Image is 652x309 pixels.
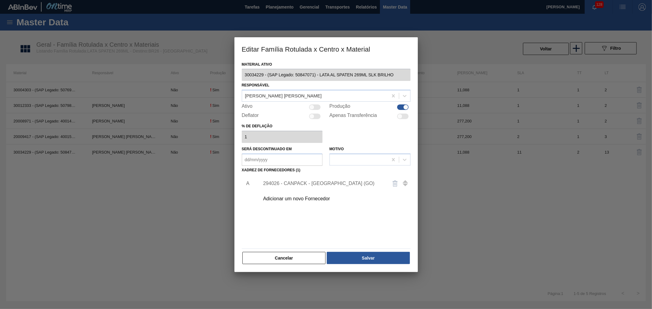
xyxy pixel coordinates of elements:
button: delete-icon [388,176,403,191]
label: Deflator [242,113,259,120]
div: 294026 - CANPACK - [GEOGRAPHIC_DATA] (GO) [263,181,383,186]
div: Adicionar um novo Fornecedor [263,196,383,202]
label: Material ativo [242,60,411,69]
label: Será descontinuado em [242,147,292,151]
button: Cancelar [242,252,326,264]
div: [PERSON_NAME] [PERSON_NAME] [245,93,322,99]
label: Apenas Transferência [330,113,377,120]
img: delete-icon [392,180,399,187]
h3: Editar Família Rotulada x Centro x Material [234,37,418,60]
li: A [242,176,251,191]
input: dd/mm/yyyy [242,154,323,166]
label: Motivo [330,147,344,151]
label: % de deflação [242,122,323,131]
label: Ativo [242,104,253,111]
label: Responsável [242,83,270,87]
button: Salvar [327,252,410,264]
label: Produção [330,104,351,111]
label: Xadrez de Fornecedores (1) [242,168,300,172]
